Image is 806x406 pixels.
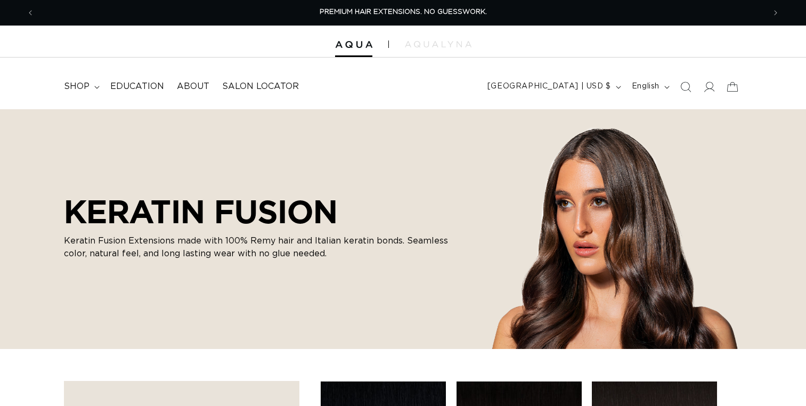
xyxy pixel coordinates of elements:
summary: shop [58,75,104,99]
button: Next announcement [764,3,787,23]
span: Education [110,81,164,92]
span: PREMIUM HAIR EXTENSIONS. NO GUESSWORK. [320,9,487,15]
img: Aqua Hair Extensions [335,41,372,48]
a: Education [104,75,170,99]
span: English [632,81,660,92]
button: English [625,77,674,97]
summary: Search [674,75,697,99]
span: [GEOGRAPHIC_DATA] | USD $ [487,81,611,92]
button: [GEOGRAPHIC_DATA] | USD $ [481,77,625,97]
img: aqualyna.com [405,41,471,47]
span: About [177,81,209,92]
span: shop [64,81,89,92]
a: Salon Locator [216,75,305,99]
span: Salon Locator [222,81,299,92]
p: Keratin Fusion Extensions made with 100% Remy hair and Italian keratin bonds. Seamless color, nat... [64,234,469,260]
h2: KERATIN FUSION [64,193,469,230]
a: About [170,75,216,99]
button: Previous announcement [19,3,42,23]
